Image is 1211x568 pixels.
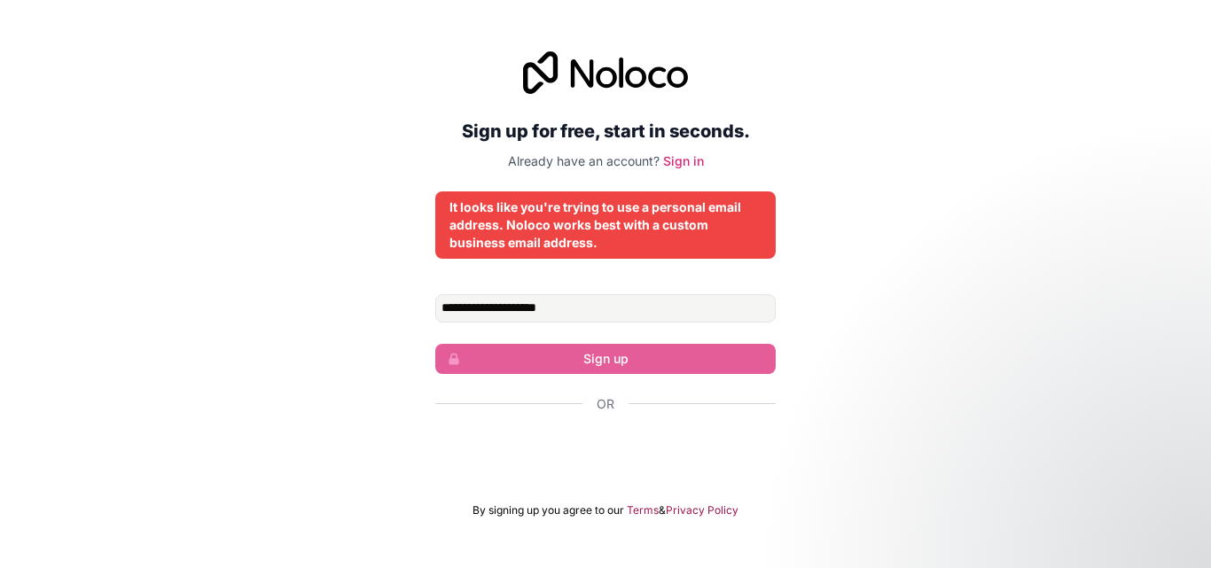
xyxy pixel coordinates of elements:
span: Or [597,395,614,413]
span: Already have an account? [508,153,660,168]
a: Privacy Policy [666,503,738,517]
span: By signing up you agree to our [473,503,624,517]
div: It looks like you're trying to use a personal email address. Noloco works best with a custom busi... [449,198,762,252]
h2: Sign up for free, start in seconds. [435,115,776,147]
input: Email address [435,294,776,323]
button: Sign up [435,344,776,374]
iframe: Intercom notifications message [856,435,1211,559]
a: Sign in [663,153,704,168]
iframe: Przycisk Zaloguj się przez Google [426,432,785,471]
span: & [659,503,666,517]
a: Terms [627,503,659,517]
